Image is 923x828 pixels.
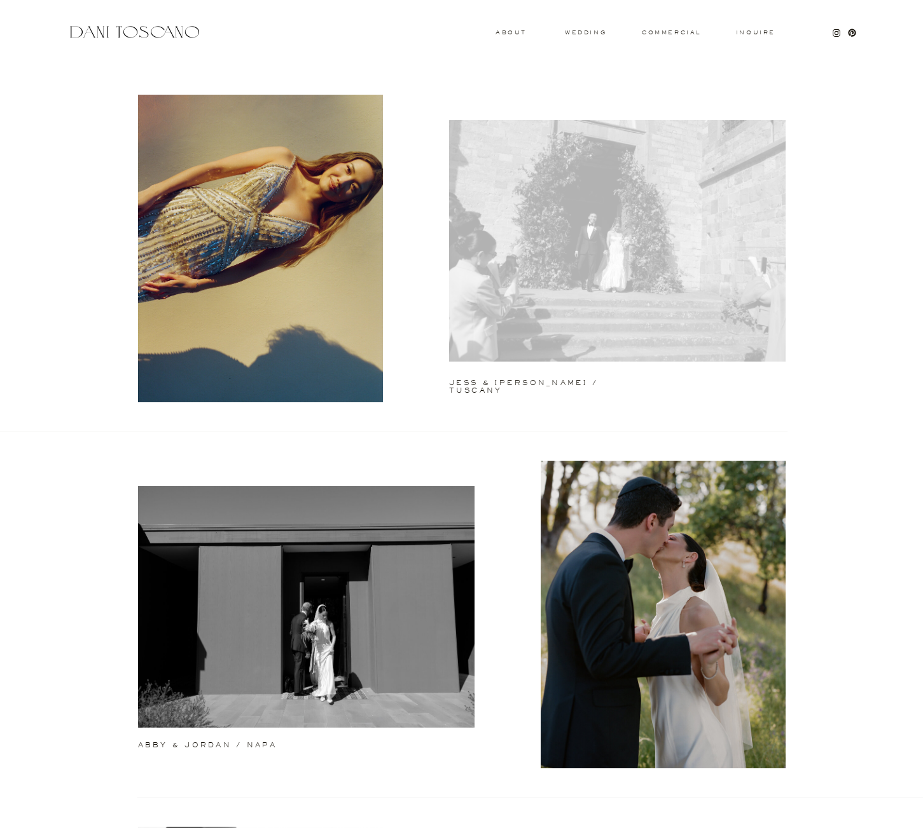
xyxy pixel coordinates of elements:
a: jess & [PERSON_NAME] / tuscany [449,379,648,384]
a: Inquire [735,30,776,36]
a: commercial [642,30,700,35]
a: About [496,30,524,34]
a: abby & jordan / napa [138,742,359,750]
a: wedding [565,30,606,34]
